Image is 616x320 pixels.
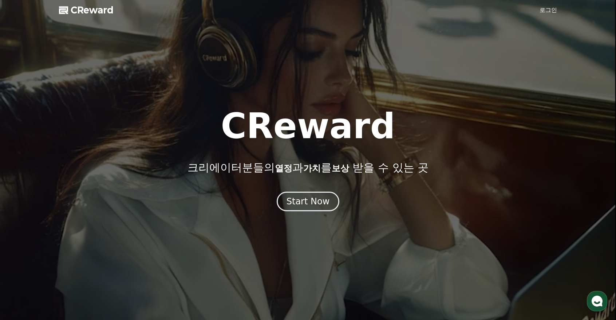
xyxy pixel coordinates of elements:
[59,4,114,16] a: CReward
[277,192,340,211] button: Start Now
[277,199,340,206] a: Start Now
[187,161,429,174] p: 크리에이터분들의 과 를 받을 수 있는 곳
[540,6,557,15] a: 로그인
[221,109,395,144] h1: CReward
[275,163,292,173] span: 열정
[303,163,321,173] span: 가치
[332,163,349,173] span: 보상
[287,196,330,207] div: Start Now
[71,4,114,16] span: CReward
